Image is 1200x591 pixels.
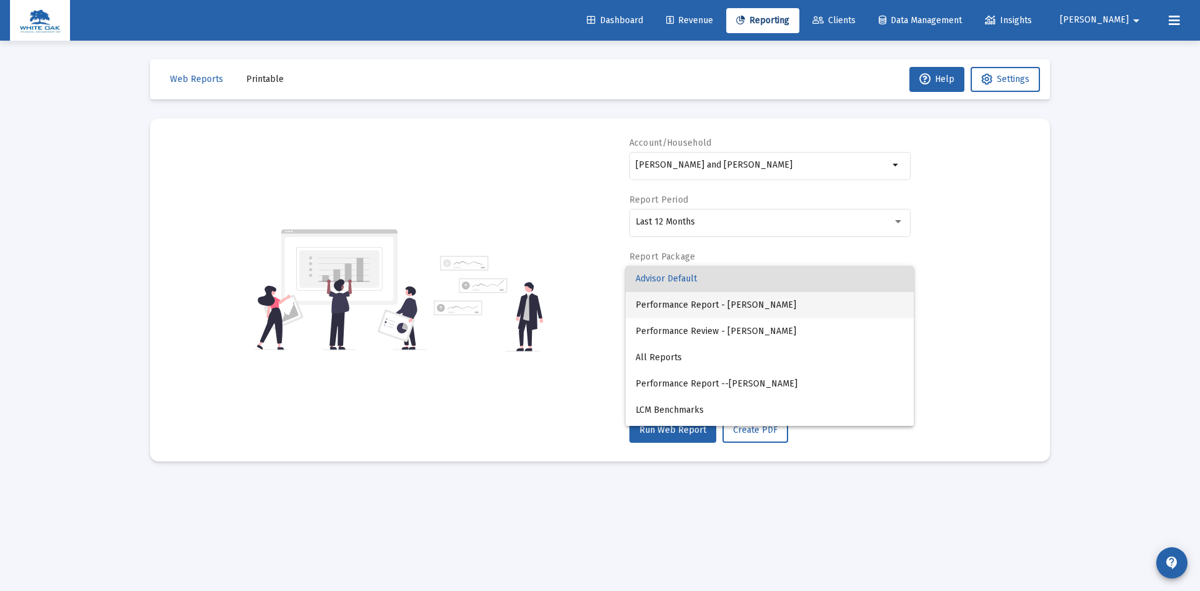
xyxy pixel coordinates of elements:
[636,371,904,397] span: Performance Report --[PERSON_NAME]
[636,423,904,450] span: [PERSON_NAME] and [PERSON_NAME]
[636,397,904,423] span: LCM Benchmarks
[636,318,904,345] span: Performance Review - [PERSON_NAME]
[636,292,904,318] span: Performance Report - [PERSON_NAME]
[636,345,904,371] span: All Reports
[636,266,904,292] span: Advisor Default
